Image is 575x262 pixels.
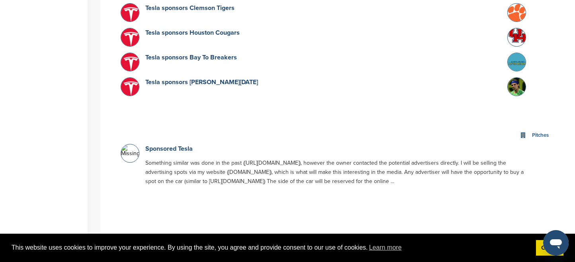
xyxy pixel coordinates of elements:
a: Tesla sponsors Bay To Breakers [145,53,237,61]
a: Tesla sponsors [PERSON_NAME][DATE] [145,78,258,86]
a: dismiss cookie message [536,240,563,256]
iframe: Button to launch messaging window [543,230,569,256]
a: Tesla sponsors Houston Cougars [145,29,240,37]
a: Tesla sponsors Clemson Tigers [145,4,235,12]
img: Data [121,4,141,32]
span: This website uses cookies to improve your experience. By using the site, you agree and provide co... [12,242,530,254]
a: Sponsored Tesla [145,145,193,153]
a: learn more about cookies [368,242,403,254]
div: Pitches [530,131,551,140]
img: Data [121,78,141,106]
img: Missing [121,144,140,156]
p: Something similar was done in the past ([URL][DOMAIN_NAME]), however the owner contacted the pote... [145,158,528,186]
img: Data?1415806048 [508,28,528,42]
img: 17553758 10158484139460451 4272045747786788297 n [508,53,528,73]
img: Data?1415805762 [508,4,528,23]
img: Data [121,28,141,57]
img: Data [121,53,141,82]
img: Open uri20141112 64162 sbqjnm?1415806766 [508,78,528,106]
